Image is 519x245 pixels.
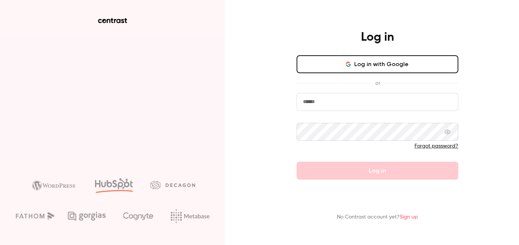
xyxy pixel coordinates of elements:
a: Forgot password? [415,143,458,149]
h4: Log in [361,30,394,45]
a: Sign up [400,214,418,220]
button: Log in with Google [297,55,458,73]
p: No Contrast account yet? [337,213,418,221]
span: or [371,79,384,87]
img: decagon [150,181,195,189]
